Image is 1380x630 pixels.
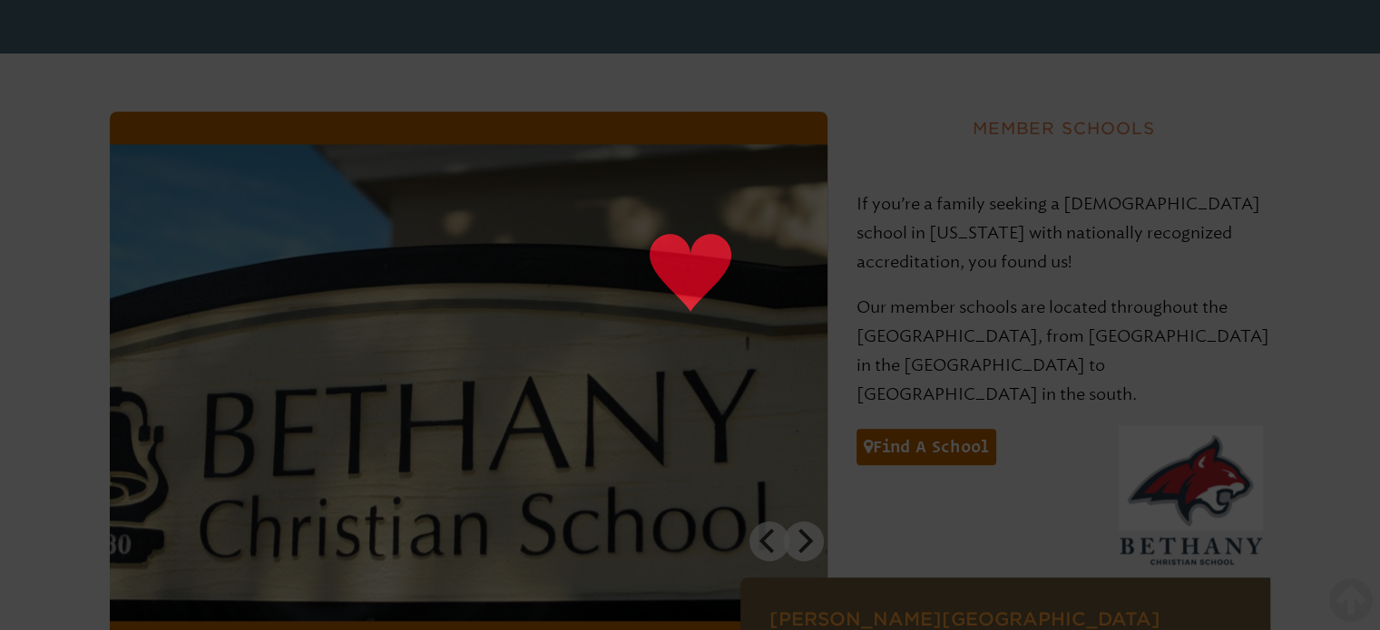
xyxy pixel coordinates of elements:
[856,189,1271,276] p: If you’re a family seeking a [DEMOGRAPHIC_DATA] school in [US_STATE] with nationally recognized a...
[749,521,789,561] button: Previous
[856,111,1271,145] h2: Member Schools
[856,293,1271,409] p: Our member schools are located throughout the [GEOGRAPHIC_DATA], from [GEOGRAPHIC_DATA] in the [G...
[110,144,827,621] img: BCS_Sign_791_526_s_c1.png
[856,429,996,465] a: Find a school
[784,521,824,561] button: Next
